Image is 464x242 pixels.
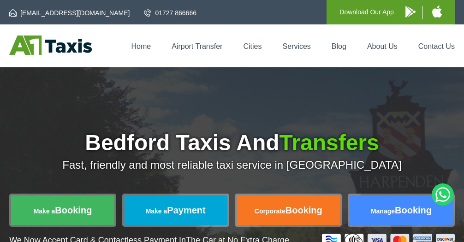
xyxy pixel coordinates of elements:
[350,195,453,225] a: ManageBooking
[9,8,130,18] a: [EMAIL_ADDRESS][DOMAIN_NAME]
[131,42,151,50] a: Home
[124,195,227,225] a: Make aPayment
[371,207,395,215] span: Manage
[282,42,310,50] a: Services
[367,42,398,50] a: About Us
[255,207,286,215] span: Corporate
[432,6,442,18] img: A1 Taxis iPhone App
[144,8,196,18] a: 01727 866666
[9,159,455,171] p: Fast, friendly and most reliable taxi service in [GEOGRAPHIC_DATA]
[339,6,394,18] p: Download Our App
[418,42,455,50] a: Contact Us
[243,42,262,50] a: Cities
[237,195,340,225] a: CorporateBooking
[11,195,114,225] a: Make aBooking
[332,42,346,50] a: Blog
[34,207,55,215] span: Make a
[280,130,379,155] span: Transfers
[9,132,455,154] h1: Bedford Taxis And
[9,35,92,55] img: A1 Taxis St Albans LTD
[146,207,167,215] span: Make a
[172,42,222,50] a: Airport Transfer
[405,6,416,18] img: A1 Taxis Android App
